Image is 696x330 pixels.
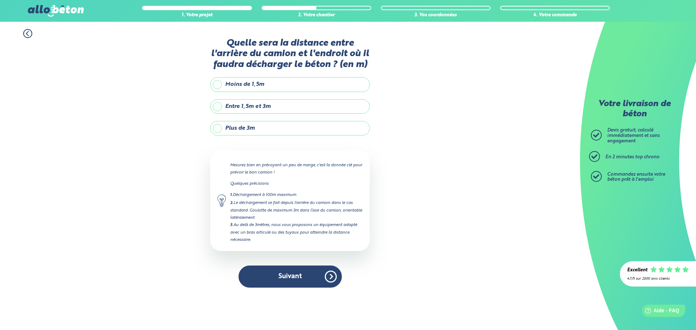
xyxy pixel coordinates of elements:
[500,13,610,18] div: 4. Votre commande
[210,99,370,114] label: Entre 1,5m et 3m
[28,5,84,17] img: allobéton
[210,121,370,135] label: Plus de 3m
[142,13,252,18] div: 1. Votre projet
[230,201,233,205] strong: 2.
[262,13,371,18] div: 2. Votre chantier
[230,180,362,187] p: Quelques précisions
[210,38,370,70] label: Quelle sera la distance entre l'arrière du camion et l'endroit où il faudra décharger le béton ? ...
[230,193,233,197] strong: 1.
[239,266,342,288] button: Suivant
[381,13,490,18] div: 3. Vos coordonnées
[230,191,362,199] div: Déchargement à 100m maximum
[631,302,688,322] iframe: Help widget launcher
[230,162,362,176] p: Mesurez bien en prévoyant un peu de marge, c'est la donnée clé pour prévoir le bon camion !
[230,223,233,227] strong: 3.
[210,77,370,92] label: Moins de 1,5m
[230,199,362,221] div: Le déchargement se fait depuis l'arrière du camion dans le cas standard. Goulotte de maximum 3m d...
[230,221,362,243] div: Au delà de 3mètres, nous vous proposons un équipement adapté avec un bras articulé ou des tuyaux ...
